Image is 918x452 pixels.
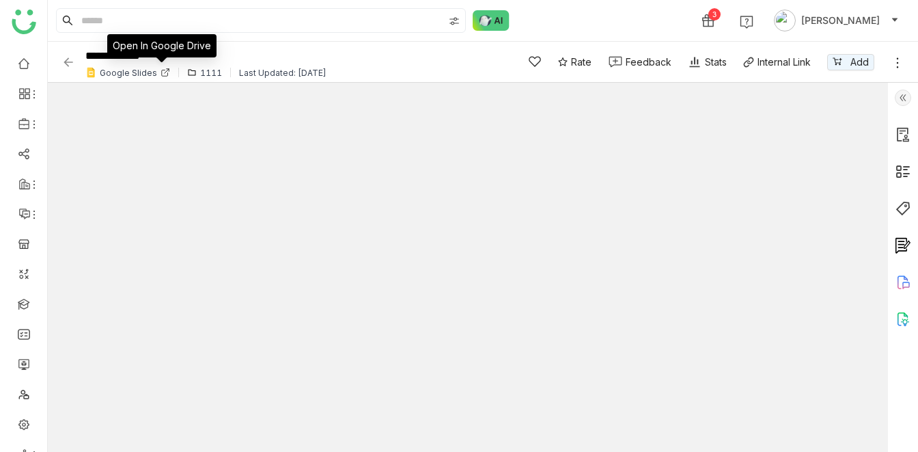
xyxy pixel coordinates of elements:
img: search-type.svg [449,16,460,27]
img: stats.svg [688,55,701,69]
span: [PERSON_NAME] [801,13,880,28]
div: 1111 [200,68,222,78]
div: Stats [688,55,727,69]
img: folder.svg [187,68,197,77]
div: Internal Link [757,55,811,69]
img: avatar [774,10,796,31]
button: [PERSON_NAME] [771,10,902,31]
img: g-ppt.svg [85,67,96,78]
span: Rate [571,55,592,69]
button: Add [827,54,874,70]
img: logo [12,10,36,34]
div: Open In Google Drive [107,34,217,57]
div: Last Updated: [DATE] [239,68,326,78]
img: help.svg [740,15,753,29]
img: back [61,55,75,69]
img: ask-buddy-normal.svg [473,10,510,31]
div: 3 [708,8,721,21]
span: Add [850,55,869,70]
img: feedback-1.svg [609,56,622,68]
div: Google Slides [100,68,157,78]
div: Feedback [626,55,671,69]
